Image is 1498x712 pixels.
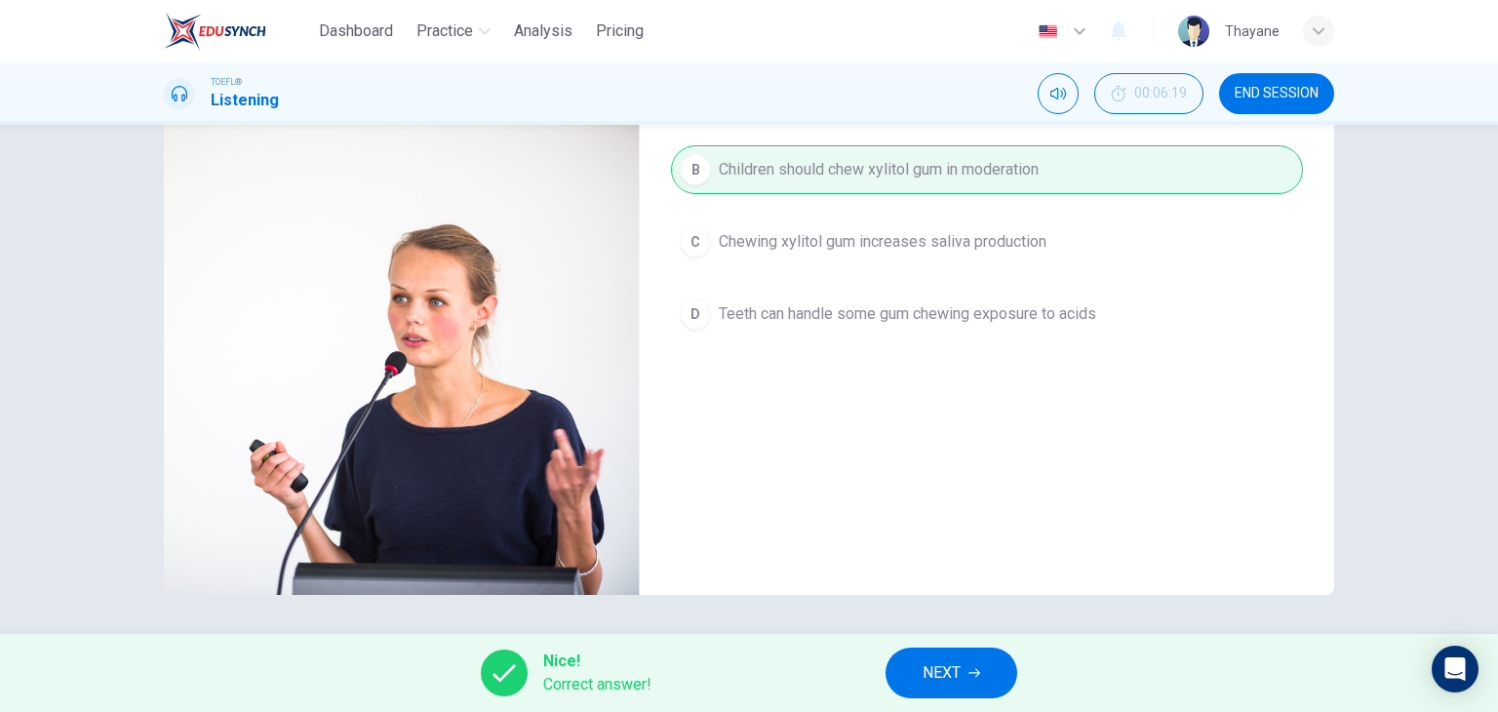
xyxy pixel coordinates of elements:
span: Correct answer! [543,673,651,696]
button: Practice [409,14,498,49]
img: Profile picture [1178,16,1209,47]
img: EduSynch logo [164,12,266,51]
div: Hide [1094,73,1203,114]
span: TOEFL® [211,75,242,89]
span: Nice! [543,650,651,673]
button: 00:06:19 [1094,73,1203,114]
div: Thayane [1225,20,1280,43]
button: NEXT [886,648,1017,698]
div: Mute [1038,73,1079,114]
div: Open Intercom Messenger [1432,646,1478,692]
span: 00:06:19 [1134,86,1187,101]
a: EduSynch logo [164,12,311,51]
span: Analysis [514,20,572,43]
button: END SESSION [1219,73,1334,114]
span: Dashboard [319,20,393,43]
img: en [1036,24,1060,39]
span: Practice [416,20,473,43]
button: Pricing [588,14,651,49]
span: Pricing [596,20,644,43]
span: NEXT [923,659,961,687]
img: Dental Hygiene Lecture [164,120,640,595]
button: Dashboard [311,14,401,49]
span: END SESSION [1235,86,1319,101]
button: Analysis [506,14,580,49]
h1: Listening [211,89,279,112]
